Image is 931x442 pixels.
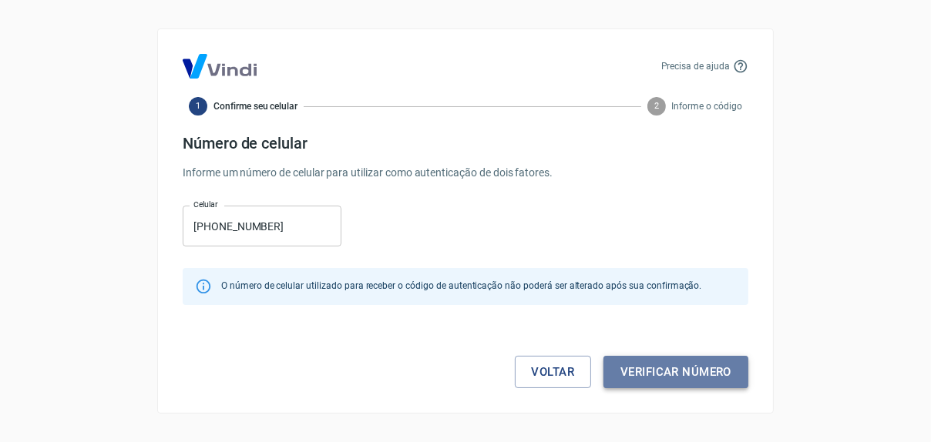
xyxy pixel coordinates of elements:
[515,356,592,388] a: Voltar
[213,99,297,113] span: Confirme seu celular
[183,165,748,181] p: Informe um número de celular para utilizar como autenticação de dois fatores.
[183,54,257,79] img: Logo Vind
[193,199,218,210] label: Celular
[603,356,748,388] button: Verificar número
[183,134,748,152] h4: Número de celular
[672,99,742,113] span: Informe o código
[661,59,730,73] p: Precisa de ajuda
[196,102,200,112] text: 1
[654,102,659,112] text: 2
[221,273,701,300] div: O número de celular utilizado para receber o código de autenticação não poderá ser alterado após ...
